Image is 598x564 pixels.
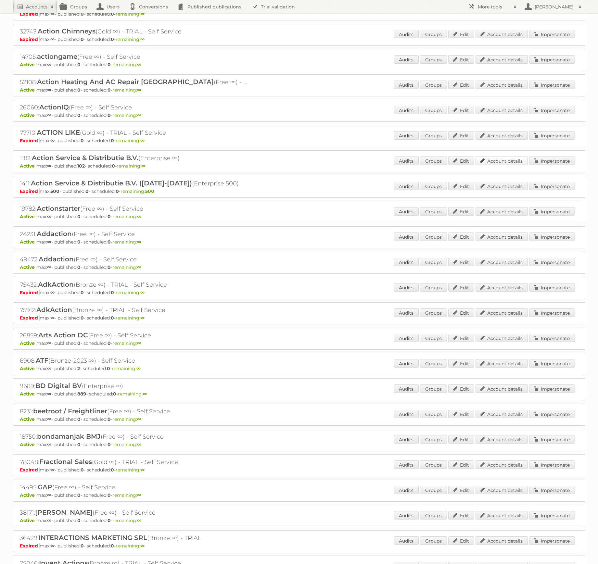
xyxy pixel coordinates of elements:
strong: 0 [77,442,81,447]
span: Action Heating And AC Repair [GEOGRAPHIC_DATA] [37,78,214,86]
a: Account details [476,283,528,292]
a: Groups [420,55,447,64]
h2: 14495: (Free ∞) - Self Service [20,483,247,492]
a: Account details [476,30,528,38]
strong: ∞ [47,264,51,270]
span: remaining: [112,87,141,93]
h2: 32743: (Gold ∞) - TRIAL - Self Service [20,27,247,36]
a: Edit [448,460,474,469]
strong: 0 [111,290,114,295]
strong: 0 [111,11,114,17]
a: Account details [476,536,528,545]
a: Audits [394,182,419,190]
a: Impersonate [529,207,575,216]
a: Audits [394,486,419,494]
strong: ∞ [137,416,141,422]
span: remaining: [112,492,141,498]
span: remaining: [116,467,145,473]
a: Groups [420,511,447,520]
strong: 0 [111,315,114,321]
h2: 8231: (Free ∞) - Self Service [20,407,247,416]
strong: ∞ [47,416,51,422]
strong: 0 [108,340,111,346]
span: remaining: [112,112,141,118]
h2: Accounts [26,4,47,10]
strong: ∞ [50,138,55,144]
p: max: - published: - scheduled: - [20,492,578,498]
h2: 75912: (Bronze ∞) - TRIAL - Self Service [20,306,247,314]
span: Active [20,416,36,422]
strong: 0 [108,239,111,245]
h2: 6908: (Bronze-2023 ∞) - Self Service [20,357,247,365]
a: Impersonate [529,410,575,418]
a: Account details [476,486,528,494]
p: max: - published: - scheduled: - [20,315,578,321]
strong: ∞ [140,138,145,144]
strong: ∞ [47,366,51,371]
strong: 0 [81,11,84,17]
strong: 0 [108,62,111,68]
a: Groups [420,106,447,114]
a: Edit [448,207,474,216]
strong: 0 [108,214,111,219]
a: Audits [394,131,419,140]
span: Active [20,163,36,169]
a: Edit [448,30,474,38]
span: ACTION LIKE [37,129,80,136]
p: max: - published: - scheduled: - [20,112,578,118]
h2: 1411: (Enterprise 500) [20,179,247,188]
strong: ∞ [47,239,51,245]
h2: 1182: (Enterprise ∞) [20,154,247,162]
span: Action Service & Distributie B.V. ([DATE]-[DATE]) [31,179,192,187]
h2: 24231: (Free ∞) - Self Service [20,230,247,238]
a: Impersonate [529,157,575,165]
a: Audits [394,81,419,89]
strong: 0 [81,290,84,295]
strong: 0 [113,391,116,397]
a: Groups [420,207,447,216]
a: Edit [448,334,474,342]
strong: 0 [77,518,81,523]
strong: ∞ [137,442,141,447]
strong: 0 [108,492,111,498]
strong: 0 [111,467,114,473]
strong: 0 [108,87,111,93]
span: remaining: [112,340,141,346]
a: Groups [420,359,447,368]
a: Edit [448,106,474,114]
a: Groups [420,283,447,292]
h2: 77710: (Gold ∞) - TRIAL - Self Service [20,129,247,137]
span: remaining: [112,62,141,68]
strong: 0 [111,138,114,144]
a: Groups [420,232,447,241]
strong: ∞ [143,391,147,397]
a: Edit [448,486,474,494]
strong: ∞ [137,112,141,118]
strong: 0 [77,112,81,118]
h2: 14705: (Free ∞) - Self Service [20,53,247,61]
span: Active [20,214,36,219]
span: remaining: [112,264,141,270]
strong: 0 [77,492,81,498]
span: Active [20,87,36,93]
span: bondamanjak BMJ [37,432,101,440]
span: Expired [20,188,40,194]
strong: ∞ [47,391,51,397]
span: remaining: [118,391,147,397]
h2: 19782: (Free ∞) - Self Service [20,205,247,213]
p: max: - published: - scheduled: - [20,543,578,549]
a: Impersonate [529,359,575,368]
p: max: - published: - scheduled: - [20,62,578,68]
a: Account details [476,131,528,140]
a: Edit [448,308,474,317]
span: Active [20,518,36,523]
span: Expired [20,543,40,549]
a: Audits [394,536,419,545]
strong: 0 [112,163,115,169]
span: Expired [20,138,40,144]
strong: ∞ [140,11,145,17]
a: Impersonate [529,460,575,469]
strong: 0 [108,112,111,118]
strong: ∞ [47,518,51,523]
p: max: - published: - scheduled: - [20,87,578,93]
